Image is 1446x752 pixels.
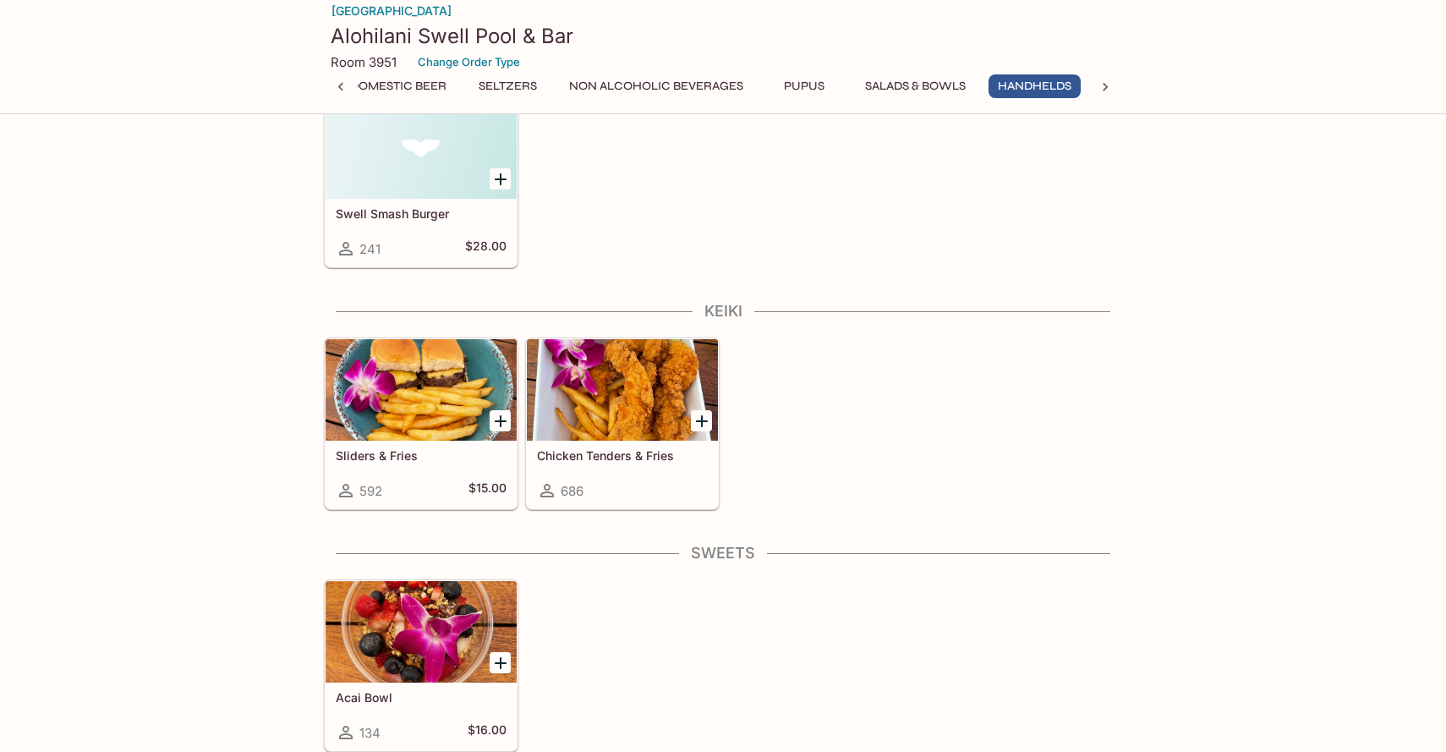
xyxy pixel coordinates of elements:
[326,97,517,199] div: Swell Smash Burger
[325,338,518,509] a: Sliders & Fries592$15.00
[490,410,511,431] button: Add Sliders & Fries
[468,722,507,743] h5: $16.00
[410,49,528,75] button: Change Order Type
[341,74,456,98] button: Domestic Beer
[326,339,517,441] div: Sliders & Fries
[691,410,712,431] button: Add Chicken Tenders & Fries
[326,581,517,683] div: Acai Bowl
[336,690,507,705] h5: Acai Bowl
[465,239,507,259] h5: $28.00
[359,241,381,257] span: 241
[359,725,381,741] span: 134
[537,448,708,463] h5: Chicken Tenders & Fries
[336,448,507,463] h5: Sliders & Fries
[336,206,507,221] h5: Swell Smash Burger
[325,580,518,751] a: Acai Bowl134$16.00
[468,480,507,501] h5: $15.00
[325,96,518,267] a: Swell Smash Burger241$28.00
[527,339,718,441] div: Chicken Tenders & Fries
[331,54,397,70] p: Room 3951
[560,74,753,98] button: Non Alcoholic Beverages
[359,483,382,499] span: 592
[561,483,583,499] span: 686
[766,74,842,98] button: Pupus
[490,168,511,189] button: Add Swell Smash Burger
[331,23,1115,49] h3: Alohilani Swell Pool & Bar
[526,338,719,509] a: Chicken Tenders & Fries686
[989,74,1081,98] button: Handhelds
[324,302,1122,321] h4: Keiki
[856,74,975,98] button: Salads & Bowls
[490,652,511,673] button: Add Acai Bowl
[469,74,546,98] button: Seltzers
[324,544,1122,563] h4: Sweets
